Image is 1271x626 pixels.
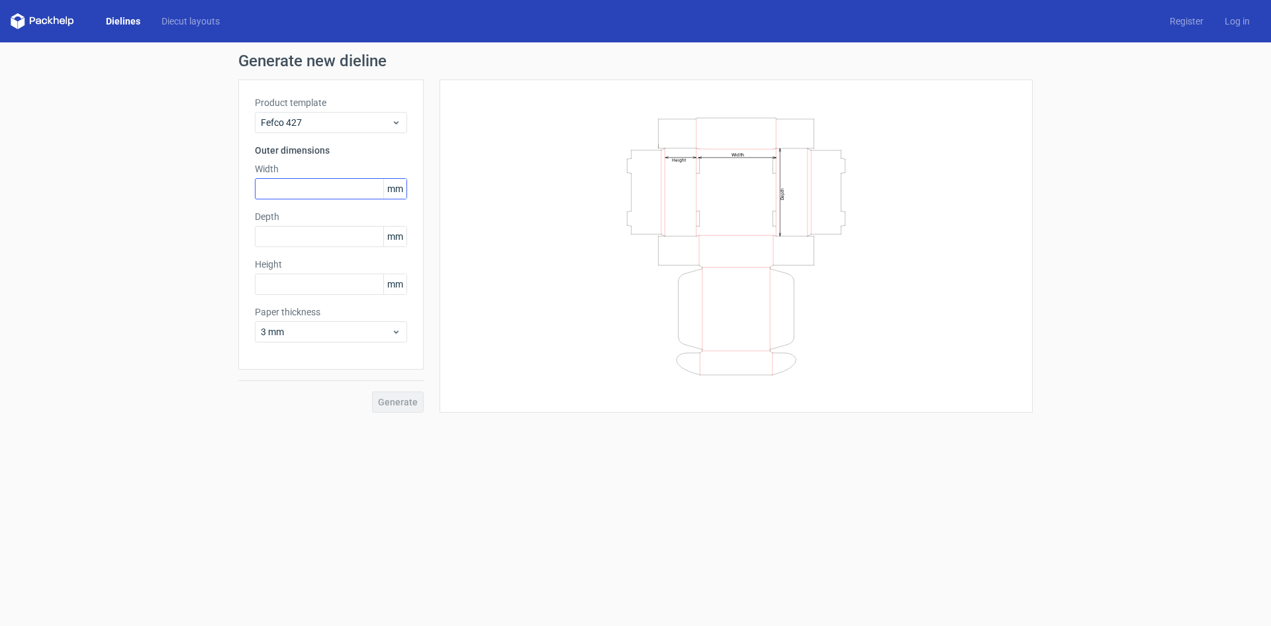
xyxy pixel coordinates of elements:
span: mm [383,179,406,199]
a: Diecut layouts [151,15,230,28]
span: mm [383,274,406,294]
label: Height [255,258,407,271]
label: Width [255,162,407,176]
h1: Generate new dieline [238,53,1033,69]
span: mm [383,227,406,246]
span: Fefco 427 [261,116,391,129]
text: Depth [780,187,785,199]
h3: Outer dimensions [255,144,407,157]
label: Depth [255,210,407,223]
span: 3 mm [261,325,391,339]
a: Log in [1214,15,1260,28]
text: Width [731,151,744,157]
a: Register [1159,15,1214,28]
text: Height [672,157,686,162]
label: Product template [255,96,407,109]
a: Dielines [95,15,151,28]
label: Paper thickness [255,305,407,319]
